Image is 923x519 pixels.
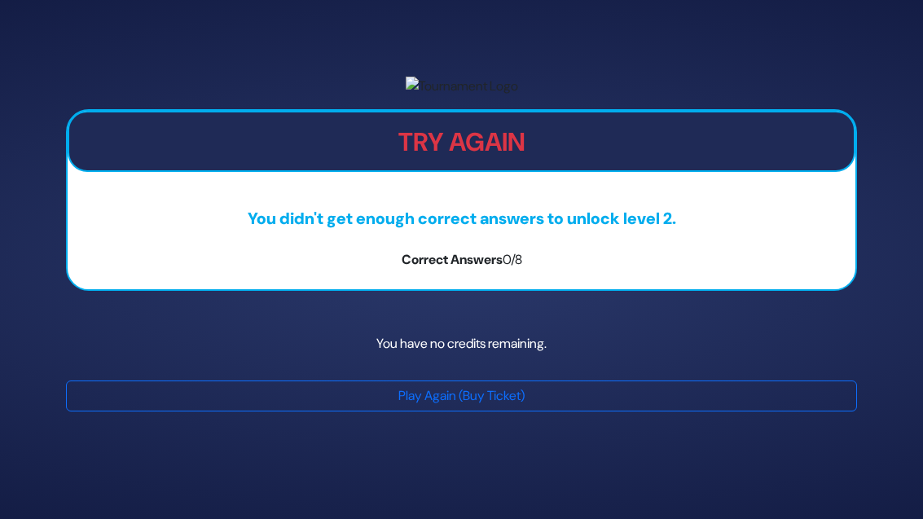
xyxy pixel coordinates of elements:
[68,250,856,270] p: Correct Answers
[406,77,518,96] img: Tournament Logo
[69,127,855,158] h2: Try Again
[503,251,522,268] span: 0/8
[66,380,858,411] button: Play Again (Buy Ticket)
[68,206,856,231] p: You didn't get enough correct answers to unlock level 2.
[66,320,858,367] p: You have no credits remaining.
